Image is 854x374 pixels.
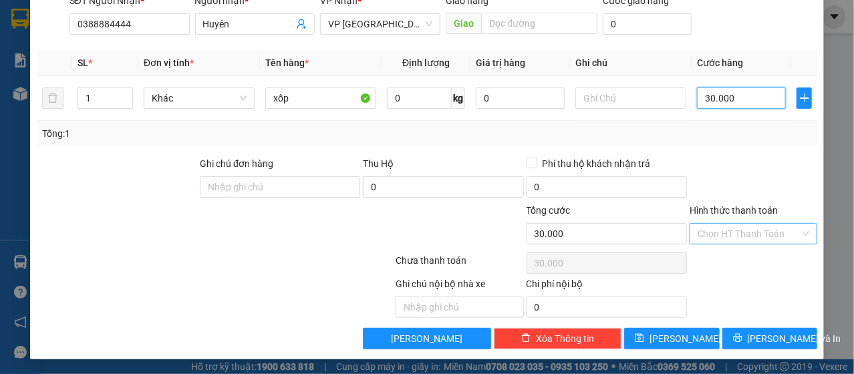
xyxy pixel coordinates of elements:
input: Cước giao hàng [603,13,692,35]
span: SL [78,57,88,68]
span: [PERSON_NAME] và In [748,331,841,346]
button: delete [42,87,63,109]
button: deleteXóa Thông tin [494,328,621,349]
div: Ghi chú nội bộ nhà xe [396,276,523,297]
span: Giá trị hàng [476,57,525,68]
span: Đơn vị tính [144,57,194,68]
span: Cước hàng [697,57,743,68]
input: VD: Bàn, Ghế [265,87,376,109]
span: Xóa Thông tin [536,331,594,346]
li: Cúc Tùng Limousine [7,7,194,57]
span: plus [797,93,811,104]
input: Dọc đường [481,13,597,34]
span: delete [521,333,531,344]
div: Chưa thanh toán [394,253,525,276]
button: plus [797,87,812,109]
th: Ghi chú [570,50,692,76]
span: kg [452,87,465,109]
span: Định lượng [402,57,450,68]
span: [PERSON_NAME] [650,331,721,346]
button: printer[PERSON_NAME] và In [722,328,818,349]
input: 0 [476,87,565,109]
button: save[PERSON_NAME] [624,328,720,349]
input: Ghi Chú [575,87,686,109]
input: Nhập ghi chú [396,297,523,318]
span: Giao [446,13,481,34]
label: Ghi chú đơn hàng [200,158,273,169]
li: VP VP [GEOGRAPHIC_DATA] xe Limousine [7,72,92,116]
span: Thu Hộ [363,158,394,169]
span: printer [733,333,742,344]
span: Tổng cước [527,205,571,216]
span: user-add [296,19,307,29]
span: Phí thu hộ khách nhận trả [537,156,656,171]
button: [PERSON_NAME] [363,328,490,349]
input: Ghi chú đơn hàng [200,176,360,198]
li: VP BX Miền Đông Cũ [92,72,178,102]
label: Hình thức thanh toán [690,205,778,216]
span: Khác [152,88,247,108]
span: VP Đà Lạt [328,14,432,34]
span: Tên hàng [265,57,309,68]
div: Chi phí nội bộ [527,276,687,297]
div: Tổng: 1 [42,126,331,141]
span: save [635,333,644,344]
span: [PERSON_NAME] [392,331,463,346]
